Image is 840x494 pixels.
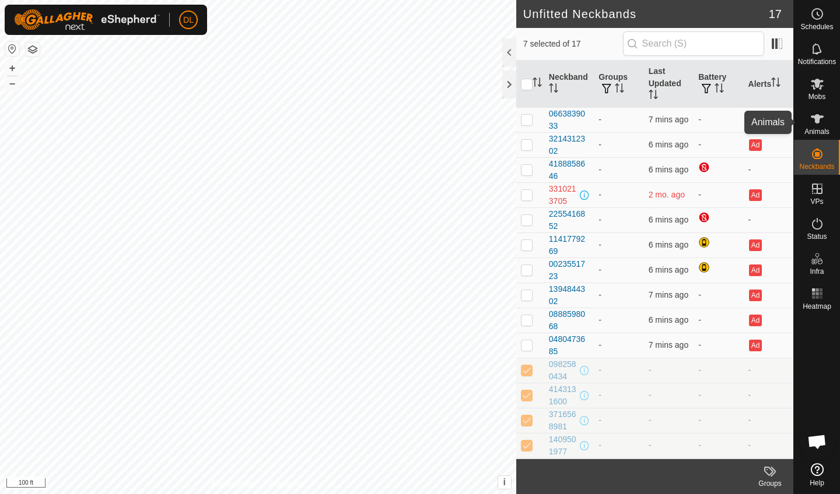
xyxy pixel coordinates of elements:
[649,265,688,274] span: 25 Sep 2025 at 6:26 am
[594,333,643,358] td: -
[694,383,743,408] td: -
[649,140,688,149] span: 25 Sep 2025 at 6:26 am
[749,290,762,301] button: Ad
[747,478,793,489] div: Groups
[804,128,829,135] span: Animals
[549,158,589,182] div: 4188858646
[649,415,652,425] span: -
[594,358,643,383] td: -
[594,433,643,458] td: -
[594,383,643,408] td: -
[523,38,623,50] span: 7 selected of 17
[694,61,743,108] th: Battery
[544,61,594,108] th: Neckband
[649,115,688,124] span: 25 Sep 2025 at 6:25 am
[694,433,743,458] td: -
[799,163,834,170] span: Neckbands
[744,433,793,458] td: -
[549,333,589,358] div: 0480473685
[594,408,643,433] td: -
[798,58,836,65] span: Notifications
[649,215,688,224] span: 25 Sep 2025 at 6:26 am
[549,358,577,383] div: 0982580434
[549,183,577,207] div: 3310213705
[810,268,824,275] span: Infra
[649,91,658,101] p-sorticon: Activate to sort
[715,85,724,94] p-sorticon: Activate to sort
[14,9,160,30] img: Gallagher Logo
[694,333,743,358] td: -
[649,340,688,350] span: 25 Sep 2025 at 6:25 am
[649,440,652,450] span: -
[744,408,793,433] td: -
[549,108,589,132] div: 0663839033
[549,433,577,458] div: 1409501977
[212,479,256,489] a: Privacy Policy
[269,479,304,489] a: Contact Us
[594,232,643,257] td: -
[594,61,643,108] th: Groups
[594,207,643,232] td: -
[549,258,589,283] div: 0023551723
[800,23,833,30] span: Schedules
[649,365,652,375] span: -
[749,340,762,351] button: Ad
[800,424,835,459] div: Open chat
[649,290,688,299] span: 25 Sep 2025 at 6:25 am
[749,264,762,276] button: Ad
[615,85,624,94] p-sorticon: Activate to sort
[749,139,762,151] button: Ad
[594,157,643,182] td: -
[623,31,764,56] input: Search (S)
[810,198,823,205] span: VPs
[744,207,793,232] td: -
[649,315,688,324] span: 25 Sep 2025 at 6:25 am
[533,79,542,89] p-sorticon: Activate to sort
[744,157,793,182] td: -
[503,477,506,487] span: i
[594,308,643,333] td: -
[694,283,743,308] td: -
[744,458,793,483] td: -
[694,132,743,157] td: -
[549,208,589,232] div: 2255416852
[649,165,688,174] span: 25 Sep 2025 at 6:26 am
[769,5,782,23] span: 17
[771,79,780,89] p-sorticon: Activate to sort
[594,283,643,308] td: -
[26,43,40,57] button: Map Layers
[594,132,643,157] td: -
[549,133,589,157] div: 3214312302
[744,358,793,383] td: -
[549,308,589,333] div: 0888598068
[549,233,589,257] div: 1141779269
[549,458,577,483] div: 0286324505
[744,383,793,408] td: -
[498,476,511,489] button: i
[5,61,19,75] button: +
[549,85,558,94] p-sorticon: Activate to sort
[694,408,743,433] td: -
[749,315,762,326] button: Ad
[649,390,652,400] span: -
[644,61,694,108] th: Last Updated
[808,93,825,100] span: Mobs
[807,233,827,240] span: Status
[549,408,577,433] div: 3716568981
[749,189,762,201] button: Ad
[549,383,577,408] div: 4143131600
[594,458,643,483] td: -
[749,239,762,251] button: Ad
[694,107,743,132] td: -
[694,458,743,483] td: -
[749,114,762,126] button: Ad
[649,190,685,199] span: 3 Jul 2025 at 7:26 am
[649,240,688,249] span: 25 Sep 2025 at 6:26 am
[549,283,589,308] div: 1394844302
[803,303,831,310] span: Heatmap
[744,61,793,108] th: Alerts
[183,14,194,26] span: DL
[594,182,643,207] td: -
[5,42,19,56] button: Reset Map
[794,458,840,491] a: Help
